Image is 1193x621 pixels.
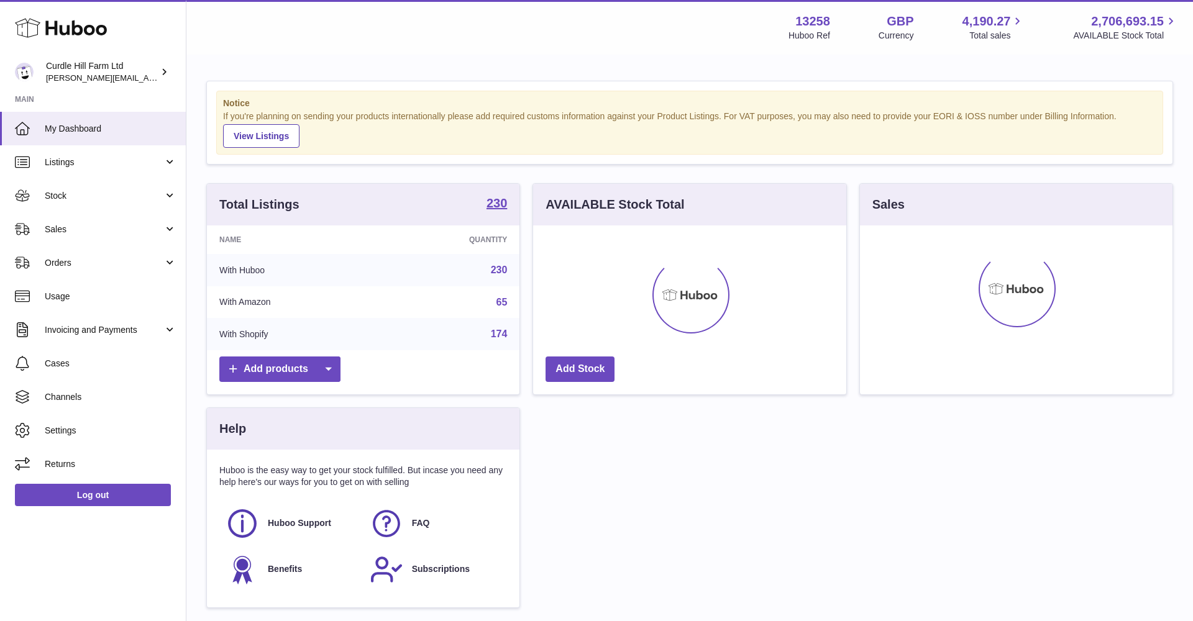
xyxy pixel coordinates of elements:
[795,13,830,30] strong: 13258
[15,484,171,506] a: Log out
[412,517,430,529] span: FAQ
[45,425,176,437] span: Settings
[370,553,501,586] a: Subscriptions
[45,224,163,235] span: Sales
[45,190,163,202] span: Stock
[546,196,684,213] h3: AVAILABLE Stock Total
[46,73,249,83] span: [PERSON_NAME][EMAIL_ADDRESS][DOMAIN_NAME]
[45,291,176,302] span: Usage
[223,97,1156,109] strong: Notice
[223,111,1156,148] div: If you're planning on sending your products internationally please add required customs informati...
[412,563,470,575] span: Subscriptions
[207,286,378,319] td: With Amazon
[223,124,299,148] a: View Listings
[496,297,508,307] a: 65
[370,507,501,540] a: FAQ
[268,563,302,575] span: Benefits
[378,225,519,254] th: Quantity
[962,13,1011,30] span: 4,190.27
[45,358,176,369] span: Cases
[887,13,913,30] strong: GBP
[219,420,246,437] h3: Help
[45,123,176,135] span: My Dashboard
[962,13,1025,42] a: 4,190.27 Total sales
[45,458,176,470] span: Returns
[268,517,331,529] span: Huboo Support
[491,265,508,275] a: 230
[45,391,176,403] span: Channels
[207,225,378,254] th: Name
[46,60,158,84] div: Curdle Hill Farm Ltd
[207,254,378,286] td: With Huboo
[15,63,34,81] img: miranda@diddlysquatfarmshop.com
[1073,13,1178,42] a: 2,706,693.15 AVAILABLE Stock Total
[491,329,508,339] a: 174
[487,197,507,209] strong: 230
[546,356,615,382] a: Add Stock
[487,197,507,212] a: 230
[45,156,163,168] span: Listings
[226,507,357,540] a: Huboo Support
[226,553,357,586] a: Benefits
[879,30,914,42] div: Currency
[788,30,830,42] div: Huboo Ref
[969,30,1025,42] span: Total sales
[45,324,163,336] span: Invoicing and Payments
[872,196,905,213] h3: Sales
[219,196,299,213] h3: Total Listings
[207,318,378,350] td: With Shopify
[219,465,507,488] p: Huboo is the easy way to get your stock fulfilled. But incase you need any help here's our ways f...
[1091,13,1164,30] span: 2,706,693.15
[1073,30,1178,42] span: AVAILABLE Stock Total
[219,356,341,382] a: Add products
[45,257,163,269] span: Orders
